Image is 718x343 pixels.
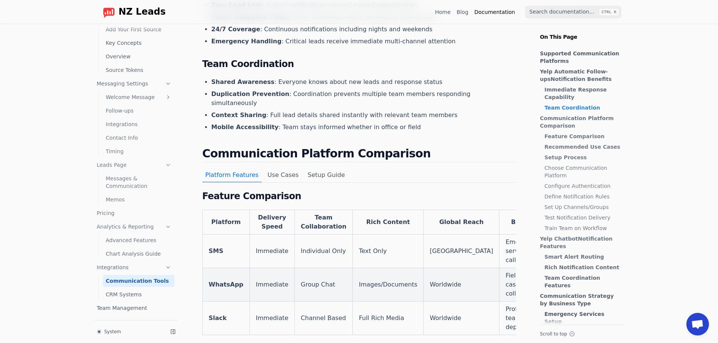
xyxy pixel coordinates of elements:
[209,314,227,322] strong: Slack
[435,8,450,16] a: Home
[103,6,115,18] img: logo
[475,8,515,16] a: Documentation
[211,123,279,131] strong: Mobile Accessibility
[545,154,621,161] a: Setup Process
[168,326,178,337] button: Collapse sidebar
[202,191,302,201] strong: Feature Comparison
[295,302,353,335] td: Channel Based
[540,292,621,307] a: Communication Strategy by Business Type
[103,145,175,157] a: Timing
[103,50,175,63] a: Overview
[94,207,175,219] a: Pricing
[119,7,166,17] span: NZ Leads
[103,91,175,103] a: Welcome Message
[545,144,620,150] strong: Recommended Use Cases
[103,132,175,144] a: Contact Info
[211,111,516,120] li: : Full lead details shared instantly with relevant team members
[366,218,410,226] strong: Rich Content
[540,50,621,65] a: Supported Communication Platforms
[94,159,175,171] a: Leads Page
[540,114,621,130] a: Communication Platform Comparison
[103,288,175,300] a: CRM Systems
[540,236,578,242] strong: Yelp Chatbot
[295,268,353,302] td: Group Chat
[424,302,499,335] td: Worldwide
[211,218,241,226] strong: Platform
[545,203,621,211] a: Set Up Channels/Groups
[103,105,175,117] a: Follow-ups
[211,37,516,46] li: : Critical leads receive immediate multi-channel attention
[545,311,605,325] strong: Emergency Services Setup
[211,25,516,34] li: : Continuous notifications including nights and weekends
[211,90,289,98] strong: Duplication Prevention
[103,37,175,49] a: Key Concepts
[211,90,516,108] li: : Coordination prevents multiple team members responding simultaneously
[103,194,175,206] a: Memos
[540,331,625,337] button: Scroll to top
[545,224,621,232] a: Train Team on Workflow
[97,6,166,18] a: Home page
[209,247,224,255] strong: SMS
[545,133,605,139] strong: Feature Comparison
[511,218,539,226] strong: Best For
[353,302,424,335] td: Full Rich Media
[545,264,621,271] a: Rich Notification Content
[353,268,424,302] td: Images/Documents
[424,235,499,268] td: [GEOGRAPHIC_DATA]
[209,281,243,288] strong: WhatsApp
[499,302,551,335] td: Professional teams, departments
[457,8,468,16] a: Blog
[545,104,621,111] a: Team Coordination
[439,218,484,226] strong: Global Reach
[545,86,621,101] a: Immediate Response Capability
[103,118,175,130] a: Integrations
[353,235,424,268] td: Text Only
[211,111,266,119] strong: Context Sharing
[211,123,516,132] li: : Team stays informed whether in office or field
[301,214,346,230] strong: Team Collaboration
[540,68,621,83] a: Yelp Automatic Follow-upsNotification Benefits
[94,78,175,90] a: Messaging Settings
[211,78,516,87] li: : Everyone knows about new leads and response status
[103,172,175,192] a: Messages & Communication
[94,326,165,337] button: System
[545,133,621,140] a: Feature Comparison
[103,23,175,35] a: Add Your First Source
[545,143,621,151] a: Recommended Use Cases
[545,264,619,270] strong: Rich Notification Content
[545,310,621,325] a: Emergency Services Setup
[211,26,260,33] strong: 24/7 Coverage
[545,254,604,260] strong: Smart Alert Routing
[202,168,262,183] button: Platform Features
[94,221,175,233] a: Analytics & Reporting
[545,87,607,100] strong: Immediate Response Capability
[545,154,587,160] strong: Setup Process
[103,248,175,260] a: Chart Analysis Guide
[545,105,600,111] strong: Team Coordination
[211,38,282,45] strong: Emergency Handling
[250,302,294,335] td: Immediate
[686,313,709,335] a: Open chat
[525,6,622,18] input: Search documentation…
[250,268,294,302] td: Immediate
[258,214,286,230] strong: Delivery Speed
[545,193,621,200] a: Define Notification Rules
[545,164,621,179] a: Choose Communication Platform
[250,235,294,268] td: Immediate
[424,268,499,302] td: Worldwide
[499,268,551,302] td: Field teams, casual collaboration
[202,59,294,69] strong: Team Coordination
[545,182,621,190] a: Configure Authentication
[103,275,175,287] a: Communication Tools
[305,168,348,183] button: Setup Guide
[94,302,175,314] a: Team Management
[265,168,302,183] button: Use Cases
[545,274,621,289] a: Team Coordination Features
[295,235,353,268] td: Individual Only
[499,235,551,268] td: Emergency services, on-call
[94,261,175,273] a: Integrations
[534,24,631,41] p: On This Page
[545,214,621,221] a: Test Notification Delivery
[540,69,608,82] strong: Yelp Automatic Follow-ups
[103,234,175,246] a: Advanced Features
